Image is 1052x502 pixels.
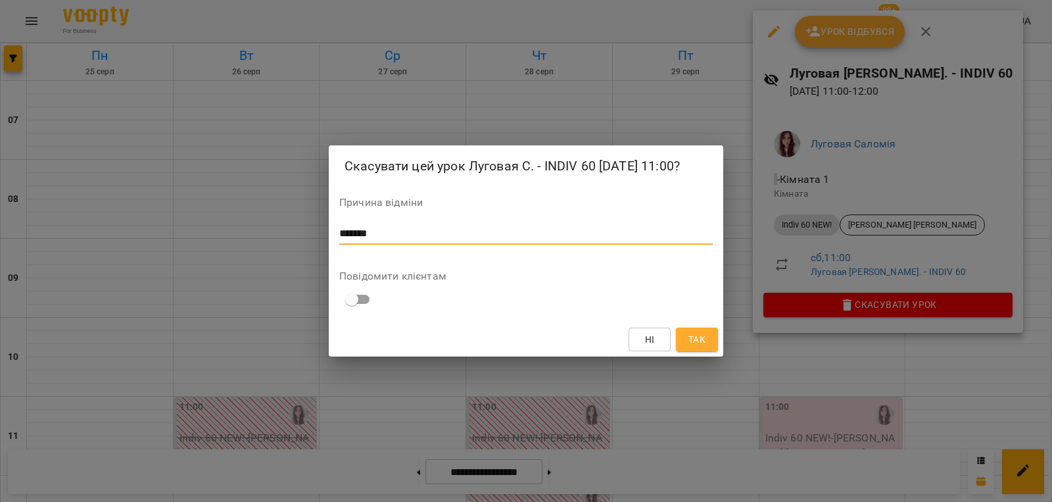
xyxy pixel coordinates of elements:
[676,328,718,351] button: Так
[339,271,713,282] label: Повідомити клієнтам
[629,328,671,351] button: Ні
[645,332,655,347] span: Ні
[688,332,705,347] span: Так
[345,156,707,176] h2: Скасувати цей урок Луговая С. - INDIV 60 [DATE] 11:00?
[339,197,713,208] label: Причина відміни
